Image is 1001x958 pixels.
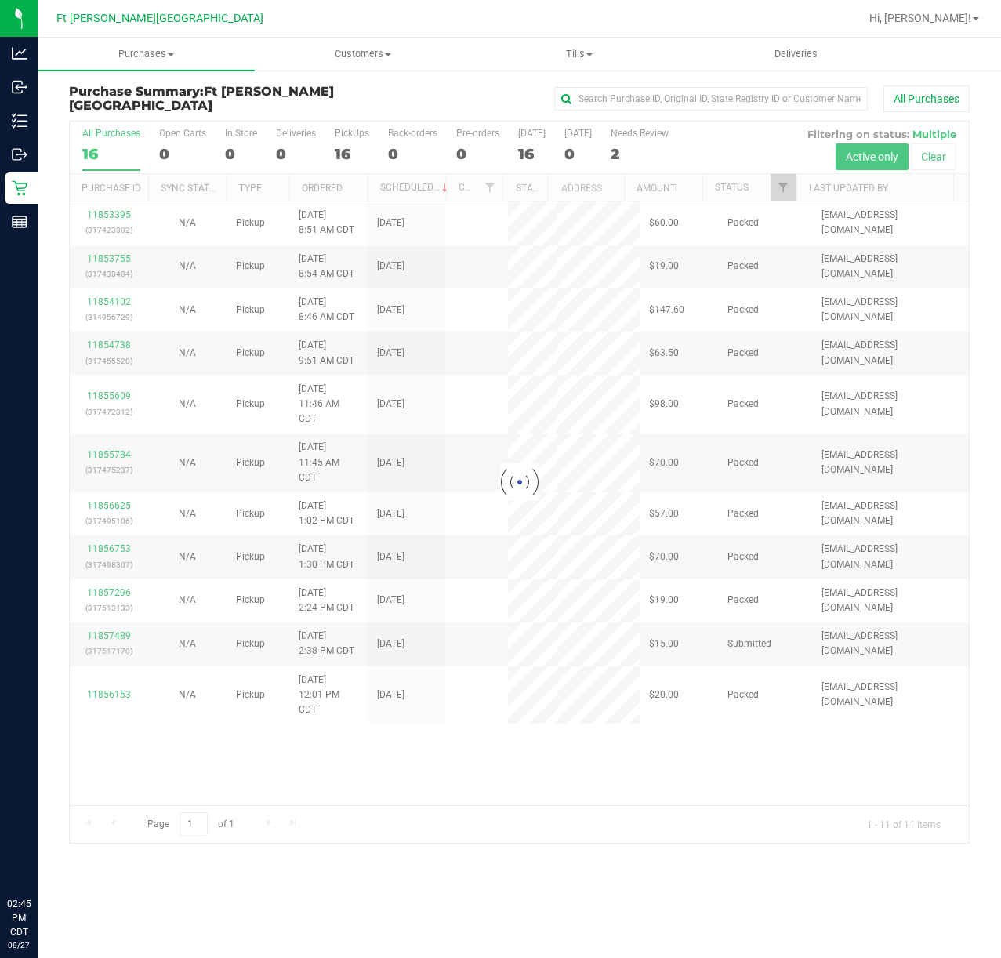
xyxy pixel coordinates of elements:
p: 08/27 [7,939,31,951]
inline-svg: Retail [12,180,27,196]
span: Deliveries [753,47,839,61]
input: Search Purchase ID, Original ID, State Registry ID or Customer Name... [554,87,868,111]
a: Purchases [38,38,255,71]
span: Ft [PERSON_NAME][GEOGRAPHIC_DATA] [56,12,263,25]
a: Deliveries [688,38,905,71]
span: Customers [256,47,471,61]
span: Ft [PERSON_NAME][GEOGRAPHIC_DATA] [69,84,334,113]
inline-svg: Outbound [12,147,27,162]
inline-svg: Analytics [12,45,27,61]
h3: Purchase Summary: [69,85,369,112]
button: All Purchases [883,85,970,112]
span: Purchases [38,47,255,61]
iframe: Resource center [16,833,63,880]
inline-svg: Inventory [12,113,27,129]
p: 02:45 PM CDT [7,897,31,939]
span: Tills [472,47,687,61]
span: Hi, [PERSON_NAME]! [869,12,971,24]
inline-svg: Inbound [12,79,27,95]
a: Customers [255,38,472,71]
inline-svg: Reports [12,214,27,230]
a: Tills [471,38,688,71]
